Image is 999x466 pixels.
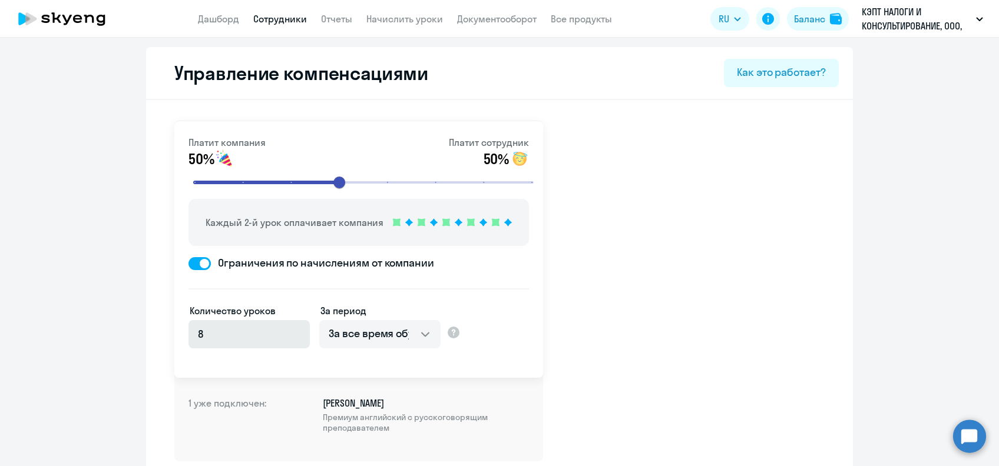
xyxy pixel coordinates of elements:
p: Каждый 2-й урок оплачивает компания [206,215,383,229]
button: Балансbalance [787,7,849,31]
p: Платит компания [188,135,266,149]
p: [PERSON_NAME] [323,397,529,433]
h4: 1 уже подключен: [188,397,283,442]
img: smile [215,149,234,168]
a: Дашборд [198,13,239,25]
img: balance [830,13,842,25]
button: КЭПТ НАЛОГИ И КОНСУЛЬТИРОВАНИЕ, ООО, Договор 2025 (7 уроков) [856,5,989,33]
div: Баланс [794,12,825,26]
a: Отчеты [321,13,352,25]
a: Документооборот [457,13,537,25]
span: Ограничения по начислениям от компании [211,255,434,271]
h2: Управление компенсациями [160,61,428,85]
img: smile [510,149,529,168]
span: Премиум английский с русскоговорящим преподавателем [323,412,529,433]
a: Сотрудники [253,13,307,25]
span: 50% [484,149,509,168]
label: За период [320,304,366,318]
a: Все продукты [551,13,612,25]
a: Начислить уроки [366,13,443,25]
label: Количество уроков [190,304,276,318]
button: Как это работает? [724,59,839,87]
span: 50% [188,149,214,168]
div: Как это работает? [737,65,826,80]
p: КЭПТ НАЛОГИ И КОНСУЛЬТИРОВАНИЕ, ООО, Договор 2025 (7 уроков) [862,5,971,33]
button: RU [710,7,749,31]
span: RU [719,12,729,26]
p: Платит сотрудник [449,135,529,149]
